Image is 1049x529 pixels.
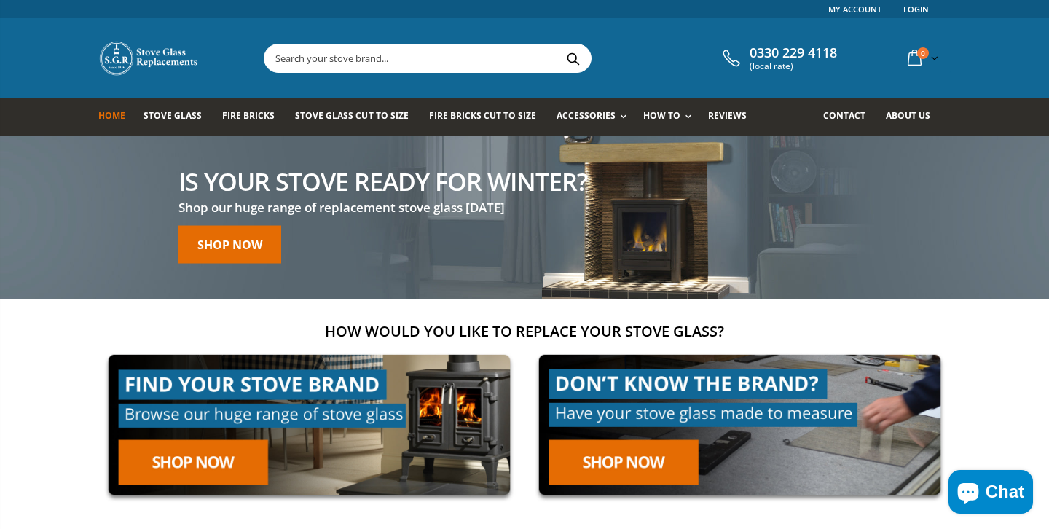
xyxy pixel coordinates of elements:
img: Stove Glass Replacement [98,40,200,77]
span: Contact [823,109,865,122]
a: How To [643,98,699,136]
a: Fire Bricks Cut To Size [429,98,547,136]
span: About us [886,109,930,122]
a: Stove Glass Cut To Size [295,98,419,136]
a: Fire Bricks [222,98,286,136]
a: Accessories [557,98,634,136]
h3: Shop our huge range of replacement stove glass [DATE] [178,200,587,216]
span: 0330 229 4118 [750,45,837,61]
span: Stove Glass [144,109,202,122]
a: 0330 229 4118 (local rate) [719,45,837,71]
a: 0 [902,44,941,72]
img: find-your-brand-cta_9b334d5d-5c94-48ed-825f-d7972bbdebd0.jpg [98,345,520,506]
span: Fire Bricks Cut To Size [429,109,536,122]
span: Accessories [557,109,616,122]
span: 0 [917,47,929,59]
a: Reviews [708,98,758,136]
h2: Is your stove ready for winter? [178,169,587,194]
button: Search [557,44,589,72]
h2: How would you like to replace your stove glass? [98,321,951,341]
a: About us [886,98,941,136]
span: Stove Glass Cut To Size [295,109,408,122]
a: Home [98,98,136,136]
a: Contact [823,98,876,136]
input: Search your stove brand... [264,44,754,72]
span: Fire Bricks [222,109,275,122]
inbox-online-store-chat: Shopify online store chat [944,470,1037,517]
span: How To [643,109,680,122]
span: Home [98,109,125,122]
span: (local rate) [750,61,837,71]
a: Stove Glass [144,98,213,136]
a: Shop now [178,226,281,264]
span: Reviews [708,109,747,122]
img: made-to-measure-cta_2cd95ceb-d519-4648-b0cf-d2d338fdf11f.jpg [529,345,951,506]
